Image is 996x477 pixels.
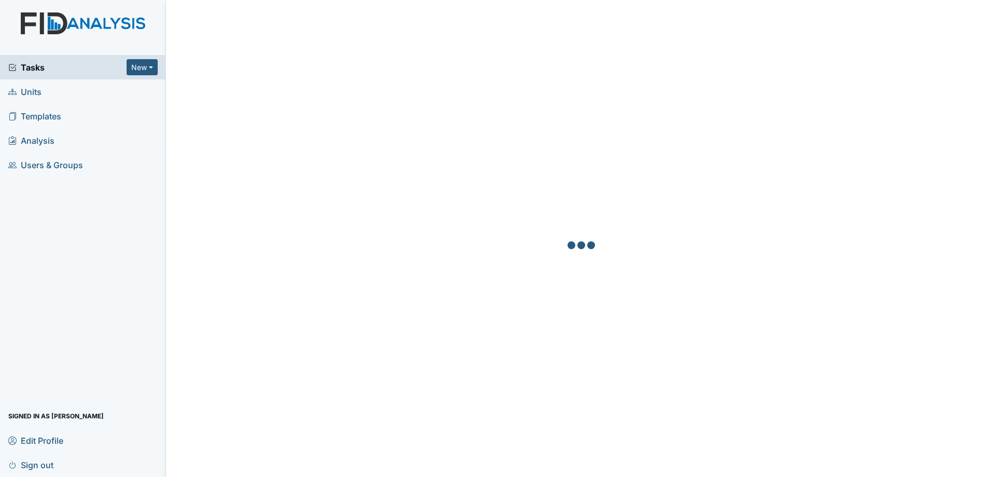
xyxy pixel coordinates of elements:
[8,432,63,448] span: Edit Profile
[8,157,83,173] span: Users & Groups
[8,408,104,424] span: Signed in as [PERSON_NAME]
[127,59,158,75] button: New
[8,61,127,74] a: Tasks
[8,108,61,124] span: Templates
[8,84,41,100] span: Units
[8,457,53,473] span: Sign out
[8,132,54,148] span: Analysis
